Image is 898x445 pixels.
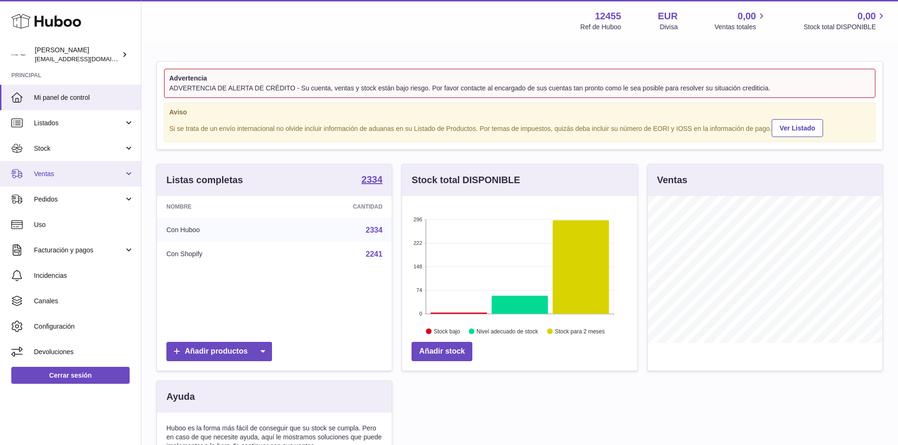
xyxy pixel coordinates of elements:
a: 2334 [362,175,383,186]
a: Añadir stock [412,342,472,361]
text: 74 [417,288,422,293]
a: 0,00 Stock total DISPONIBLE [804,10,887,32]
text: 148 [413,264,422,270]
h3: Listas completas [166,174,243,186]
strong: 12455 [595,10,621,23]
strong: 2334 [362,175,383,184]
span: Ventas totales [715,23,767,32]
span: Incidencias [34,271,134,280]
span: Canales [34,297,134,306]
span: Mi panel de control [34,93,134,102]
a: Añadir productos [166,342,272,361]
a: 2241 [366,250,383,258]
text: 222 [413,241,422,246]
text: 0 [420,311,422,317]
th: Nombre [157,196,282,218]
th: Cantidad [282,196,392,218]
a: 2334 [366,226,383,234]
a: Ver Listado [772,119,823,137]
strong: EUR [658,10,678,23]
div: ADVERTENCIA DE ALERTA DE CRÉDITO - Su cuenta, ventas y stock están bajo riesgo. Por favor contact... [169,84,870,93]
text: Stock para 2 meses [555,328,605,335]
div: Si se trata de un envío internacional no olvide incluir información de aduanas en su Listado de P... [169,118,870,138]
td: Con Shopify [157,242,282,267]
span: [EMAIL_ADDRESS][DOMAIN_NAME] [35,55,139,63]
span: Uso [34,220,134,229]
a: 0,00 Ventas totales [715,10,767,32]
text: 296 [413,217,422,223]
span: Listados [34,119,124,128]
td: Con Huboo [157,218,282,243]
span: 0,00 [857,10,876,23]
span: Stock [34,144,124,153]
div: Ref de Huboo [580,23,621,32]
h3: Stock total DISPONIBLE [412,174,520,186]
span: Devoluciones [34,348,134,356]
img: pedidos@glowrias.com [11,48,25,62]
h3: Ayuda [166,390,195,403]
span: 0,00 [738,10,756,23]
text: Nivel adecuado de stock [477,328,539,335]
span: Pedidos [34,195,124,204]
div: Divisa [660,23,678,32]
div: [PERSON_NAME] [35,46,120,64]
a: Cerrar sesión [11,367,130,384]
span: Stock total DISPONIBLE [804,23,887,32]
span: Ventas [34,170,124,178]
span: Facturación y pagos [34,246,124,255]
strong: Advertencia [169,74,870,83]
strong: Aviso [169,108,870,117]
span: Configuración [34,322,134,331]
text: Stock bajo [434,328,460,335]
h3: Ventas [657,174,687,186]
